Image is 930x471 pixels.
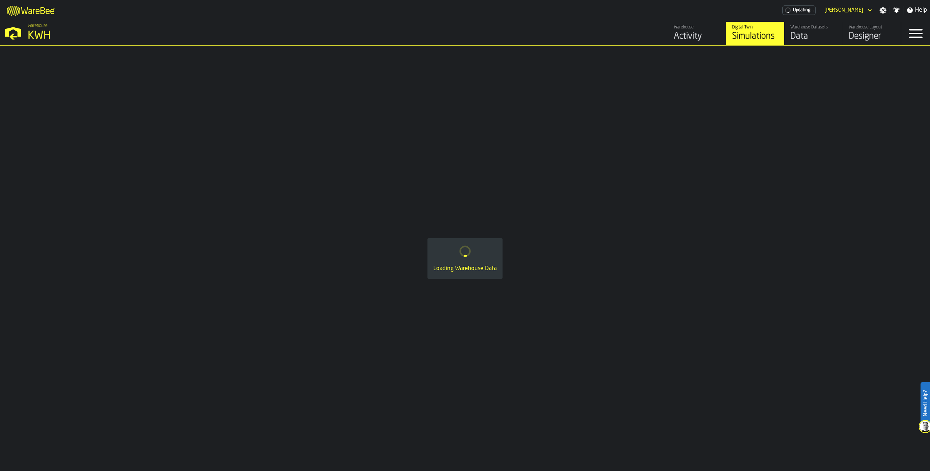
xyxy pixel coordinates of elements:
[732,25,778,30] div: Digital Twin
[915,6,927,15] span: Help
[674,31,720,42] div: Activity
[668,22,726,45] a: link-to-/wh/i/4fb45246-3b77-4bb5-b880-c337c3c5facb/feed/
[821,6,874,15] div: DropdownMenuValue-Mikael Svennas
[824,7,863,13] div: DropdownMenuValue-Mikael Svennas
[782,5,816,15] div: Menu Subscription
[674,25,720,30] div: Warehouse
[28,29,224,42] div: KWH
[849,25,895,30] div: Warehouse Layout
[901,22,930,45] label: button-toggle-Menu
[28,23,47,28] span: Warehouse
[433,264,497,273] div: Loading Warehouse Data
[790,25,837,30] div: Warehouse Datasets
[782,5,816,15] a: link-to-/wh/i/4fb45246-3b77-4bb5-b880-c337c3c5facb/pricing/
[793,8,814,13] span: Updating...
[903,6,930,15] label: button-toggle-Help
[921,383,929,424] label: Need Help?
[876,7,890,14] label: button-toggle-Settings
[784,22,843,45] a: link-to-/wh/i/4fb45246-3b77-4bb5-b880-c337c3c5facb/data
[890,7,903,14] label: button-toggle-Notifications
[790,31,837,42] div: Data
[849,31,895,42] div: Designer
[726,22,784,45] a: link-to-/wh/i/4fb45246-3b77-4bb5-b880-c337c3c5facb/simulations
[843,22,901,45] a: link-to-/wh/i/4fb45246-3b77-4bb5-b880-c337c3c5facb/designer
[732,31,778,42] div: Simulations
